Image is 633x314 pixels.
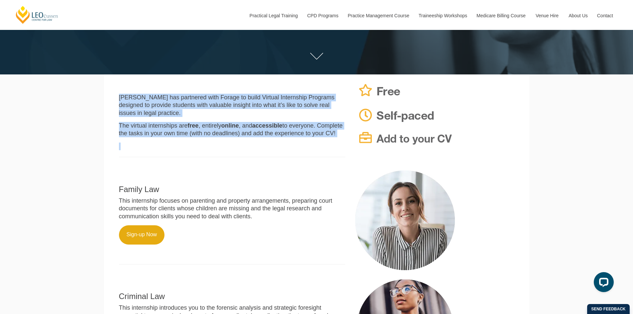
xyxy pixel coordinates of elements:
[188,122,199,129] strong: free
[119,185,346,194] h2: Family Law
[531,1,564,30] a: Venue Hire
[119,94,346,117] p: [PERSON_NAME] has partnered with Forage to build Virtual Internship Programs designed to provide ...
[245,1,302,30] a: Practical Legal Training
[472,1,531,30] a: Medicare Billing Course
[564,1,592,30] a: About Us
[414,1,472,30] a: Traineeship Workshops
[592,1,618,30] a: Contact
[119,197,346,220] p: This internship focuses on parenting and property arrangements, preparing court documents for cli...
[343,1,414,30] a: Practice Management Course
[588,269,616,297] iframe: LiveChat chat widget
[119,122,346,138] p: The virtual internships are , entirely , and to everyone. Complete the tasks in your own time (wi...
[221,122,239,129] strong: online
[119,225,165,245] a: Sign-up Now
[252,122,282,129] strong: accessible
[15,5,59,24] a: [PERSON_NAME] Centre for Law
[119,292,346,301] h2: Criminal Law
[302,1,343,30] a: CPD Programs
